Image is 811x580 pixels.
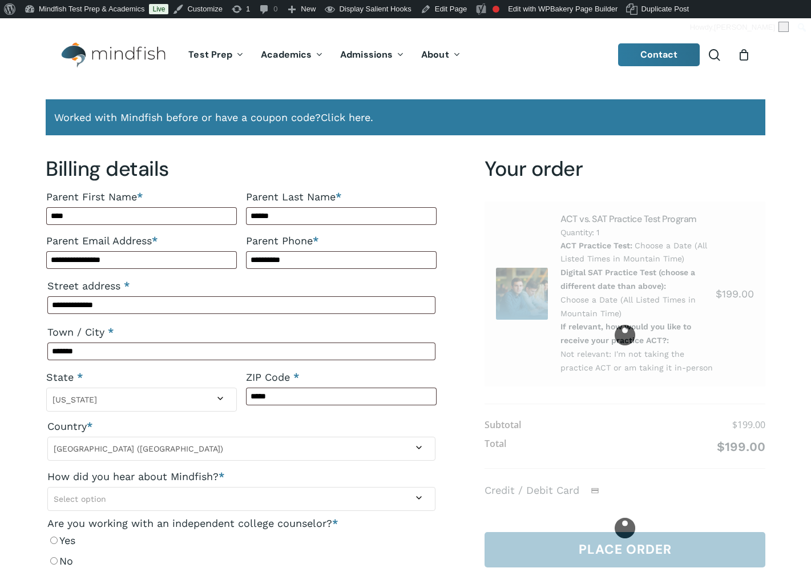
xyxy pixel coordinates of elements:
[47,276,435,296] label: Street address
[149,4,168,14] a: Live
[246,187,437,207] label: Parent Last Name
[261,49,312,61] span: Academics
[48,440,435,457] span: United States (US)
[54,494,106,504] span: Select option
[46,367,237,388] label: State
[46,231,237,251] label: Parent Email Address
[493,6,499,13] div: Focus keyphrase not set
[47,466,435,487] label: How did you hear about Mindfish?
[46,187,237,207] label: Parent First Name
[180,50,252,60] a: Test Prep
[180,34,469,76] nav: Main Menu
[332,50,413,60] a: Admissions
[640,49,678,61] span: Contact
[246,231,437,251] label: Parent Phone
[421,49,449,61] span: About
[50,557,58,565] input: No
[46,156,437,182] h3: Billing details
[47,391,236,408] span: Colorado
[252,50,332,60] a: Academics
[124,280,130,292] abbr: required
[47,416,435,437] label: Country
[47,437,435,461] span: Country
[686,18,793,37] a: Howdy,
[46,34,765,76] header: Main Menu
[332,517,338,529] abbr: required
[108,326,114,338] abbr: required
[485,156,765,182] h3: Your order
[77,371,83,383] abbr: required
[246,367,437,388] label: ZIP Code
[736,505,795,564] iframe: Chatbot
[714,23,775,31] span: [PERSON_NAME]
[47,322,435,343] label: Town / City
[50,537,58,544] input: Yes
[340,49,393,61] span: Admissions
[54,111,321,123] span: Worked with Mindfish before or have a coupon code?
[47,551,435,571] label: No
[47,530,435,551] label: Yes
[47,517,338,530] legend: Are you working with an independent college counselor?
[413,50,469,60] a: About
[188,49,232,61] span: Test Prep
[321,110,373,125] a: Click here.
[46,388,237,412] span: State
[618,43,700,66] a: Contact
[293,371,299,383] abbr: required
